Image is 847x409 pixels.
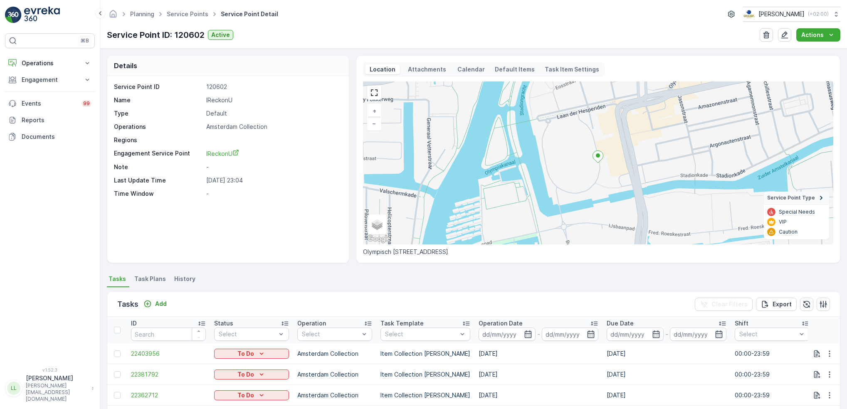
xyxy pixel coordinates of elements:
[214,319,233,328] p: Status
[773,300,792,308] p: Export
[743,7,840,22] button: [PERSON_NAME](+02:00)
[545,65,599,74] p: Task Item Settings
[114,83,203,91] p: Service Point ID
[131,319,137,328] p: ID
[739,330,797,338] p: Select
[5,55,95,71] button: Operations
[603,385,731,406] td: [DATE]
[26,374,87,382] p: [PERSON_NAME]
[457,65,485,74] p: Calendar
[81,37,89,44] p: ⌘B
[206,150,239,157] span: IReckonU
[368,215,386,234] a: Layers
[297,350,372,358] p: Amsterdam Collection
[779,229,798,235] p: Caution
[26,382,87,402] p: [PERSON_NAME][EMAIL_ADDRESS][DOMAIN_NAME]
[83,100,90,107] p: 99
[735,350,810,358] p: 00:00-23:59
[801,31,824,39] p: Actions
[603,343,731,364] td: [DATE]
[368,86,380,99] a: View Fullscreen
[24,7,60,23] img: logo_light-DOdMpM7g.png
[380,391,470,399] p: Item Collection [PERSON_NAME]
[779,209,815,215] p: Special Needs
[206,109,340,118] p: Default
[155,300,167,308] p: Add
[735,370,810,379] p: 00:00-23:59
[767,195,815,201] span: Service Point Type
[363,248,833,256] p: Olympisch [STREET_ADDRESS]
[743,10,755,19] img: basis-logo_rgb2x.png
[22,116,91,124] p: Reports
[479,328,536,341] input: dd/mm/yyyy
[495,65,535,74] p: Default Items
[131,350,206,358] a: 22403956
[7,382,20,395] div: LL
[735,391,810,399] p: 00:00-23:59
[603,364,731,385] td: [DATE]
[214,349,289,359] button: To Do
[114,163,203,171] p: Note
[474,364,603,385] td: [DATE]
[474,343,603,364] td: [DATE]
[808,11,829,17] p: ( +02:00 )
[131,391,206,399] a: 22362712
[219,10,280,18] span: Service Point Detail
[758,10,805,18] p: [PERSON_NAME]
[114,109,203,118] p: Type
[297,319,326,328] p: Operation
[237,370,254,379] p: To Do
[219,330,276,338] p: Select
[365,234,393,244] img: Google
[114,96,203,104] p: Name
[206,190,340,198] p: -
[131,328,206,341] input: Search
[735,319,748,328] p: Shift
[214,370,289,379] button: To Do
[131,370,206,379] a: 22381792
[5,128,95,145] a: Documents
[670,328,727,341] input: dd/mm/yyyy
[368,105,380,117] a: Zoom In
[211,31,230,39] p: Active
[297,370,372,379] p: Amsterdam Collection
[764,192,829,204] summary: Service Point Type
[711,300,748,308] p: Clear Filters
[5,112,95,128] a: Reports
[214,390,289,400] button: To Do
[665,329,668,339] p: -
[167,10,208,17] a: Service Points
[140,299,170,309] button: Add
[206,123,340,131] p: Amsterdam Collection
[373,107,376,114] span: +
[22,59,78,67] p: Operations
[114,136,203,144] p: Regions
[114,61,137,71] p: Details
[372,120,376,127] span: −
[607,319,634,328] p: Due Date
[297,391,372,399] p: Amsterdam Collection
[107,29,205,41] p: Service Point ID: 120602
[114,371,121,378] div: Toggle Row Selected
[5,7,22,23] img: logo
[368,65,397,74] p: Location
[206,83,340,91] p: 120602
[380,319,424,328] p: Task Template
[206,149,340,158] a: IReckonU
[22,76,78,84] p: Engagement
[22,133,91,141] p: Documents
[796,28,840,42] button: Actions
[695,298,753,311] button: Clear Filters
[134,275,166,283] span: Task Plans
[114,149,203,158] p: Engagement Service Point
[365,234,393,244] a: Open this area in Google Maps (opens a new window)
[114,123,203,131] p: Operations
[5,95,95,112] a: Events99
[5,71,95,88] button: Engagement
[385,330,457,338] p: Select
[302,330,359,338] p: Select
[542,328,599,341] input: dd/mm/yyyy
